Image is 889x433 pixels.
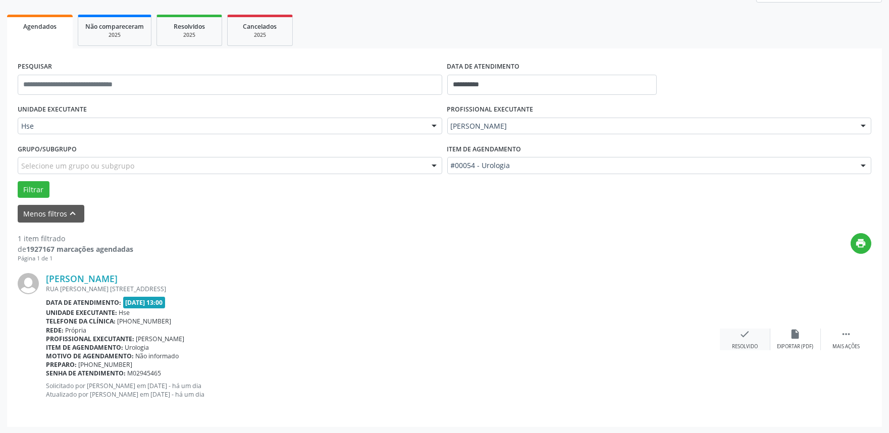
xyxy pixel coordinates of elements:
span: Resolvidos [174,22,205,31]
span: [DATE] 13:00 [123,297,166,308]
a: [PERSON_NAME] [46,273,118,284]
span: Hse [119,308,130,317]
div: RUA [PERSON_NAME] [STREET_ADDRESS] [46,285,720,293]
div: Exportar (PDF) [777,343,814,350]
div: de [18,244,133,254]
span: Não compareceram [85,22,144,31]
span: Hse [21,121,422,131]
strong: 1927167 marcações agendadas [26,244,133,254]
span: Cancelados [243,22,277,31]
span: [PHONE_NUMBER] [79,360,133,369]
span: [PERSON_NAME] [451,121,851,131]
b: Telefone da clínica: [46,317,116,326]
b: Data de atendimento: [46,298,121,307]
i: check [740,329,751,340]
span: Selecione um grupo ou subgrupo [21,160,134,171]
label: PROFISSIONAL EXECUTANTE [447,102,534,118]
b: Item de agendamento: [46,343,123,352]
div: Página 1 de 1 [18,254,133,263]
div: Resolvido [732,343,758,350]
b: Rede: [46,326,64,335]
div: 2025 [235,31,285,39]
i: insert_drive_file [790,329,801,340]
label: Item de agendamento [447,141,521,157]
label: Grupo/Subgrupo [18,141,77,157]
b: Motivo de agendamento: [46,352,134,360]
div: Mais ações [832,343,860,350]
div: 2025 [85,31,144,39]
img: img [18,273,39,294]
i:  [841,329,852,340]
button: Filtrar [18,181,49,198]
span: [PERSON_NAME] [136,335,185,343]
i: keyboard_arrow_up [68,208,79,219]
span: M02945465 [128,369,162,377]
span: #00054 - Urologia [451,160,851,171]
label: PESQUISAR [18,59,52,75]
div: 1 item filtrado [18,233,133,244]
button: print [851,233,871,254]
span: Não informado [136,352,179,360]
div: 2025 [164,31,215,39]
p: Solicitado por [PERSON_NAME] em [DATE] - há um dia Atualizado por [PERSON_NAME] em [DATE] - há um... [46,382,720,399]
span: Agendados [23,22,57,31]
label: DATA DE ATENDIMENTO [447,59,520,75]
b: Senha de atendimento: [46,369,126,377]
label: UNIDADE EXECUTANTE [18,102,87,118]
b: Profissional executante: [46,335,134,343]
b: Preparo: [46,360,77,369]
span: [PHONE_NUMBER] [118,317,172,326]
span: Urologia [125,343,149,352]
b: Unidade executante: [46,308,117,317]
i: print [856,238,867,249]
button: Menos filtroskeyboard_arrow_up [18,205,84,223]
span: Própria [66,326,87,335]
